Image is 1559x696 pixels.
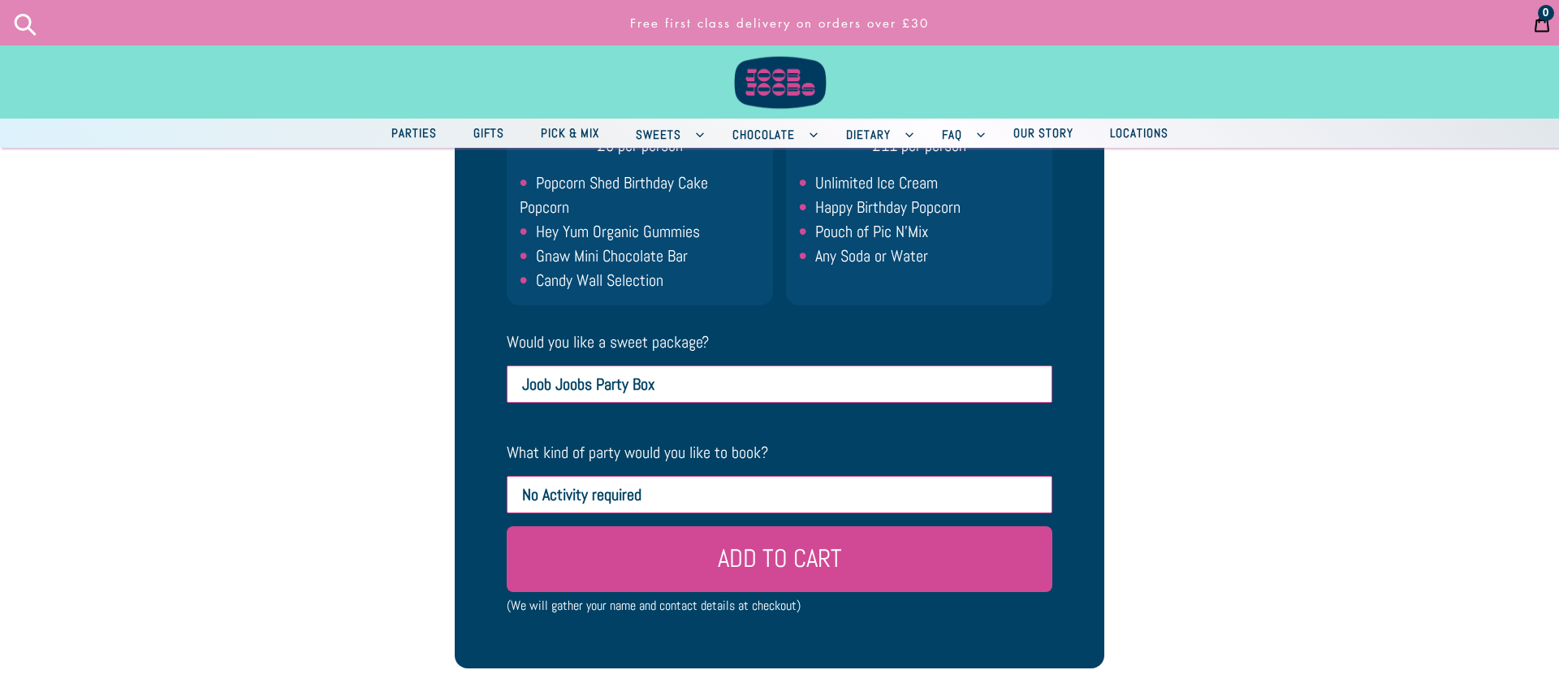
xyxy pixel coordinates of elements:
[525,122,615,145] a: Pick & Mix
[926,119,993,148] button: FAQ
[934,124,970,145] span: FAQ
[457,122,520,145] a: Gifts
[830,119,922,148] button: Dietary
[799,171,1039,195] li: Unlimited Ice Cream
[455,7,1104,39] a: Free first class delivery on orders over £30
[799,195,1039,219] li: Happy Birthday Popcorn
[462,7,1098,39] p: Free first class delivery on orders over £30
[628,124,689,145] span: Sweets
[718,543,842,574] span: Add to cart
[620,119,712,148] button: Sweets
[520,171,760,219] li: Popcorn Shed Birthday Cake Popcorn
[716,119,826,148] button: Chocolate
[375,122,453,145] a: Parties
[1543,7,1549,19] span: 0
[1525,2,1559,43] a: 0
[383,123,445,143] span: Parties
[724,124,803,145] span: Chocolate
[997,122,1090,145] a: Our Story
[507,331,1052,352] p: Would you like a sweet package?
[1094,122,1185,145] a: Locations
[838,124,899,145] span: Dietary
[507,526,1052,592] button: Add to cart
[520,244,760,268] li: Gnaw Mini Chocolate Bar
[799,244,1039,268] li: Any Soda or Water
[507,597,801,614] small: (We will gather your name and contact details at checkout)
[520,219,760,244] li: Hey Yum Organic Gummies
[507,442,1052,463] p: What kind of party would you like to book?
[723,8,836,112] img: Joob Joobs
[799,219,1039,244] li: Pouch of Pic N'Mix
[520,268,760,292] li: Candy Wall Selection
[465,123,512,143] span: Gifts
[1102,123,1177,143] span: Locations
[533,123,607,143] span: Pick & Mix
[1005,123,1082,143] span: Our Story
